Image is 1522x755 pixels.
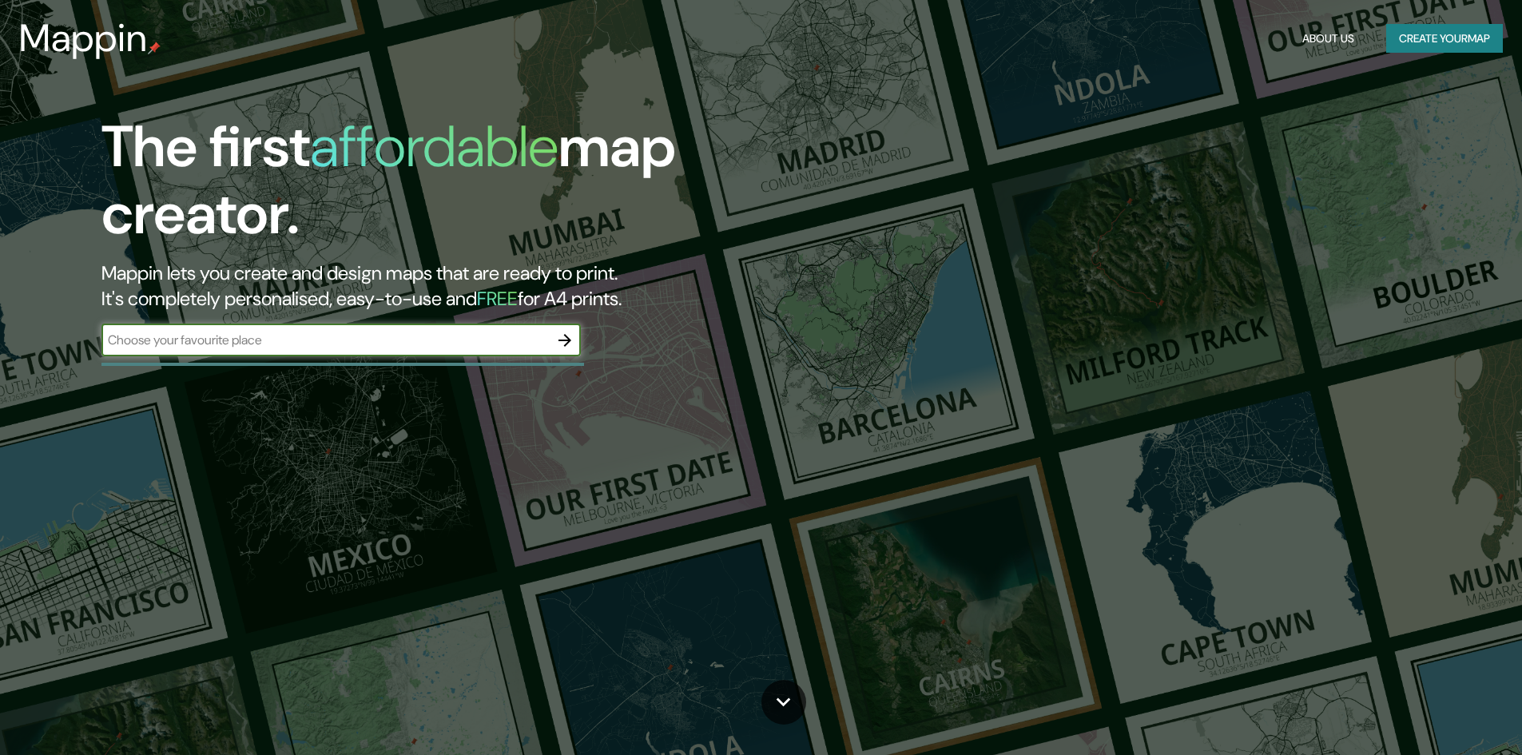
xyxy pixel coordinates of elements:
img: mappin-pin [148,42,161,54]
h1: affordable [310,109,558,184]
h5: FREE [477,286,518,311]
h3: Mappin [19,16,148,61]
button: Create yourmap [1386,24,1503,54]
h2: Mappin lets you create and design maps that are ready to print. It's completely personalised, eas... [101,260,863,312]
input: Choose your favourite place [101,331,549,349]
button: About Us [1296,24,1361,54]
h1: The first map creator. [101,113,863,260]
